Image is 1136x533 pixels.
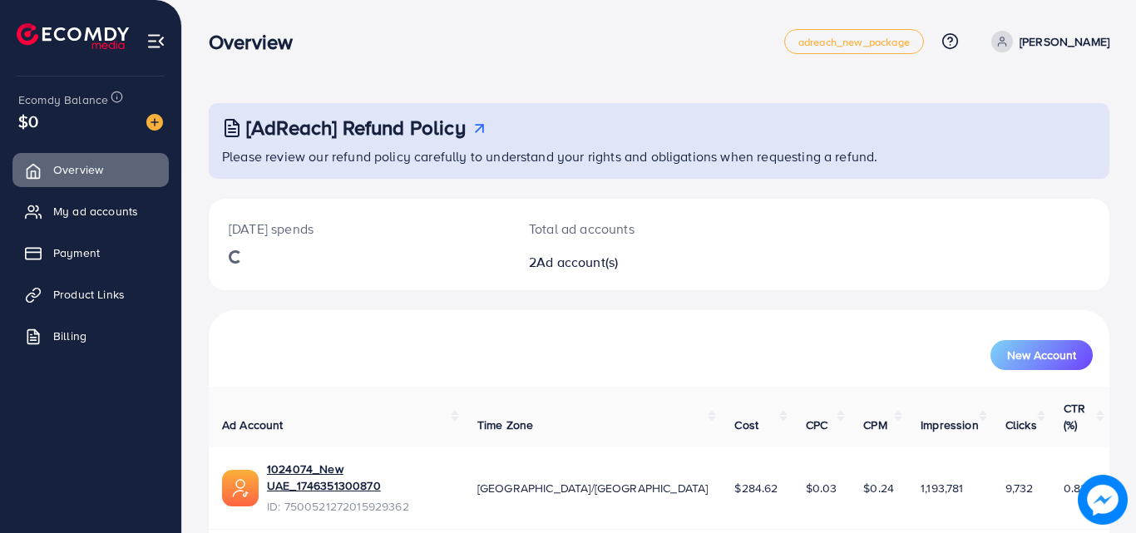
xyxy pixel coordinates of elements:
[863,480,894,496] span: $0.24
[18,91,108,108] span: Ecomdy Balance
[798,37,910,47] span: adreach_new_package
[529,254,714,270] h2: 2
[536,253,618,271] span: Ad account(s)
[477,480,709,496] span: [GEOGRAPHIC_DATA]/[GEOGRAPHIC_DATA]
[222,470,259,506] img: ic-ads-acc.e4c84228.svg
[17,23,129,49] img: logo
[209,30,306,54] h3: Overview
[53,203,138,220] span: My ad accounts
[529,219,714,239] p: Total ad accounts
[734,417,758,433] span: Cost
[267,498,451,515] span: ID: 7500521272015929362
[1005,480,1034,496] span: 9,732
[806,480,837,496] span: $0.03
[229,219,489,239] p: [DATE] spends
[921,417,979,433] span: Impression
[921,480,963,496] span: 1,193,781
[990,340,1093,370] button: New Account
[12,319,169,353] a: Billing
[1020,32,1109,52] p: [PERSON_NAME]
[222,417,284,433] span: Ad Account
[12,153,169,186] a: Overview
[734,480,778,496] span: $284.62
[246,116,466,140] h3: [AdReach] Refund Policy
[12,195,169,228] a: My ad accounts
[1064,400,1085,433] span: CTR (%)
[784,29,924,54] a: adreach_new_package
[477,417,533,433] span: Time Zone
[146,114,163,131] img: image
[267,461,451,495] a: 1024074_New UAE_1746351300870
[806,417,827,433] span: CPC
[53,328,86,344] span: Billing
[985,31,1109,52] a: [PERSON_NAME]
[1005,417,1037,433] span: Clicks
[12,278,169,311] a: Product Links
[53,161,103,178] span: Overview
[53,286,125,303] span: Product Links
[12,236,169,269] a: Payment
[1064,480,1088,496] span: 0.82
[53,244,100,261] span: Payment
[1007,349,1076,361] span: New Account
[18,109,38,133] span: $0
[863,417,887,433] span: CPM
[146,32,165,51] img: menu
[222,146,1099,166] p: Please review our refund policy carefully to understand your rights and obligations when requesti...
[1078,475,1127,524] img: image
